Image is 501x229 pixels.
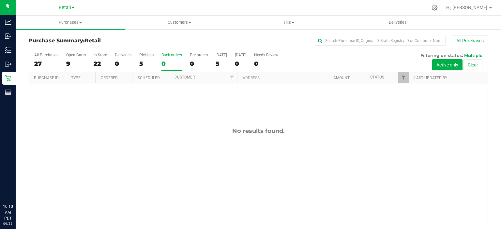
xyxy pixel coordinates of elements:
[226,72,237,83] a: Filter
[59,5,71,10] span: Retail
[398,72,409,83] a: Filter
[5,33,11,39] inline-svg: Inbound
[29,127,488,135] div: No results found.
[216,60,227,67] div: 5
[94,53,107,57] div: In Store
[71,76,81,80] a: Type
[190,53,208,57] div: Pre-orders
[66,53,86,57] div: Open Carts
[237,72,328,83] th: Address
[431,5,439,11] div: Manage settings
[380,20,416,25] span: Deliveries
[446,5,489,10] span: Hi, [PERSON_NAME]!
[5,61,11,67] inline-svg: Outbound
[161,53,182,57] div: Back-orders
[343,16,452,29] a: Deliveries
[5,19,11,25] inline-svg: Analytics
[254,60,278,67] div: 0
[138,76,160,80] a: Scheduled
[432,59,463,70] button: Active only
[34,76,59,80] a: Purchase ID
[234,16,343,29] a: Tills
[115,60,131,67] div: 0
[315,36,446,46] input: Search Purchase ID, Original ID, State Registry ID or Customer Name...
[5,75,11,81] inline-svg: Retail
[139,53,154,57] div: PickUps
[125,16,234,29] a: Customers
[125,20,234,25] span: Customers
[235,53,246,57] div: [DATE]
[139,60,154,67] div: 5
[190,60,208,67] div: 0
[333,76,350,80] a: Amount
[85,37,101,44] span: Retail
[216,53,227,57] div: [DATE]
[16,20,125,25] span: Purchases
[29,38,182,44] h3: Purchase Summary:
[175,75,195,79] a: Customer
[420,53,463,58] span: Filtering on status:
[101,76,118,80] a: Ordered
[34,60,58,67] div: 27
[3,204,13,221] p: 10:10 AM PDT
[3,221,13,226] p: 09/25
[254,53,278,57] div: Needs Review
[16,16,125,29] a: Purchases
[463,59,482,70] button: Clear
[5,47,11,53] inline-svg: Inventory
[66,60,86,67] div: 9
[7,177,26,196] iframe: Resource center
[161,60,182,67] div: 0
[414,76,447,80] a: Last Updated By
[370,75,384,79] a: Status
[464,53,482,58] span: Multiple
[115,53,131,57] div: Deliveries
[34,53,58,57] div: All Purchases
[94,60,107,67] div: 22
[452,35,488,46] button: All Purchases
[235,20,343,25] span: Tills
[235,60,246,67] div: 0
[5,89,11,95] inline-svg: Reports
